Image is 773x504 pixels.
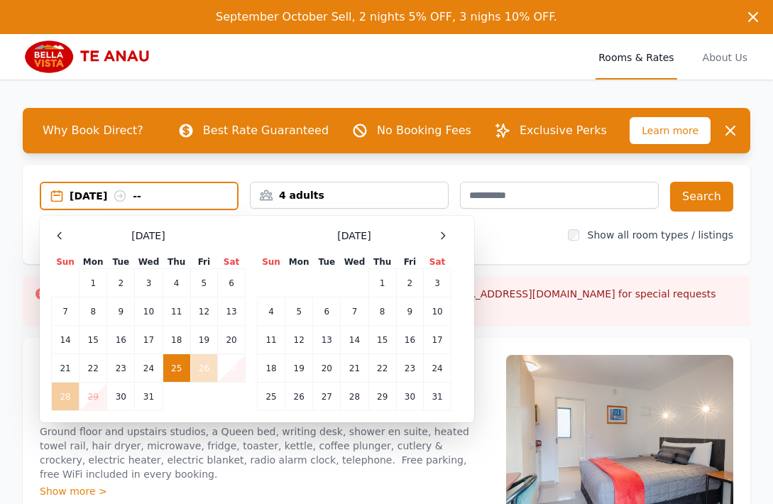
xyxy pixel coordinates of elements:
[396,383,423,411] td: 30
[218,297,246,326] td: 13
[368,383,396,411] td: 29
[80,354,107,383] td: 22
[396,354,423,383] td: 23
[80,256,107,269] th: Mon
[285,256,313,269] th: Mon
[341,256,368,269] th: Wed
[341,297,368,326] td: 7
[135,269,163,297] td: 3
[40,484,489,498] div: Show more >
[190,256,217,269] th: Fri
[313,297,341,326] td: 6
[216,10,557,23] span: September October Sell, 2 nights 5% OFF, 3 nighs 10% OFF.
[313,354,341,383] td: 20
[424,269,451,297] td: 3
[203,122,329,139] p: Best Rate Guaranteed
[218,256,246,269] th: Sat
[258,354,285,383] td: 18
[341,383,368,411] td: 28
[31,116,155,145] span: Why Book Direct?
[163,326,190,354] td: 18
[40,424,489,481] p: Ground floor and upstairs studios, a Queen bed, writing desk, shower en suite, heated towel rail,...
[52,256,80,269] th: Sun
[368,354,396,383] td: 22
[163,297,190,326] td: 11
[190,269,217,297] td: 5
[396,326,423,354] td: 16
[377,122,471,139] p: No Booking Fees
[424,354,451,383] td: 24
[80,269,107,297] td: 1
[341,326,368,354] td: 14
[588,229,733,241] label: Show all room types / listings
[218,326,246,354] td: 20
[190,354,217,383] td: 26
[107,297,135,326] td: 9
[23,40,160,74] img: Bella Vista Te Anau
[131,229,165,243] span: [DATE]
[52,354,80,383] td: 21
[258,383,285,411] td: 25
[258,256,285,269] th: Sun
[80,383,107,411] td: 29
[190,297,217,326] td: 12
[107,256,135,269] th: Tue
[396,269,423,297] td: 2
[107,354,135,383] td: 23
[285,326,313,354] td: 12
[396,297,423,326] td: 9
[135,256,163,269] th: Wed
[52,297,80,326] td: 7
[258,326,285,354] td: 11
[218,354,246,383] td: 27
[107,269,135,297] td: 2
[80,297,107,326] td: 8
[135,297,163,326] td: 10
[135,354,163,383] td: 24
[596,34,676,80] a: Rooms & Rates
[313,383,341,411] td: 27
[163,354,190,383] td: 25
[135,383,163,411] td: 31
[190,326,217,354] td: 19
[80,326,107,354] td: 15
[258,297,285,326] td: 4
[424,256,451,269] th: Sat
[520,122,607,139] p: Exclusive Perks
[52,383,80,411] td: 28
[313,326,341,354] td: 13
[135,326,163,354] td: 17
[285,354,313,383] td: 19
[396,256,423,269] th: Fri
[285,297,313,326] td: 5
[107,326,135,354] td: 16
[163,256,190,269] th: Thu
[368,256,396,269] th: Thu
[424,326,451,354] td: 17
[251,188,448,202] div: 4 adults
[424,383,451,411] td: 31
[337,229,371,243] span: [DATE]
[670,182,733,212] button: Search
[368,297,396,326] td: 8
[218,269,246,297] td: 6
[700,34,750,80] a: About Us
[107,383,135,411] td: 30
[70,189,237,203] div: [DATE] --
[52,326,80,354] td: 14
[163,269,190,297] td: 4
[285,383,313,411] td: 26
[424,297,451,326] td: 10
[341,354,368,383] td: 21
[630,117,711,144] span: Learn more
[313,256,341,269] th: Tue
[368,326,396,354] td: 15
[368,269,396,297] td: 1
